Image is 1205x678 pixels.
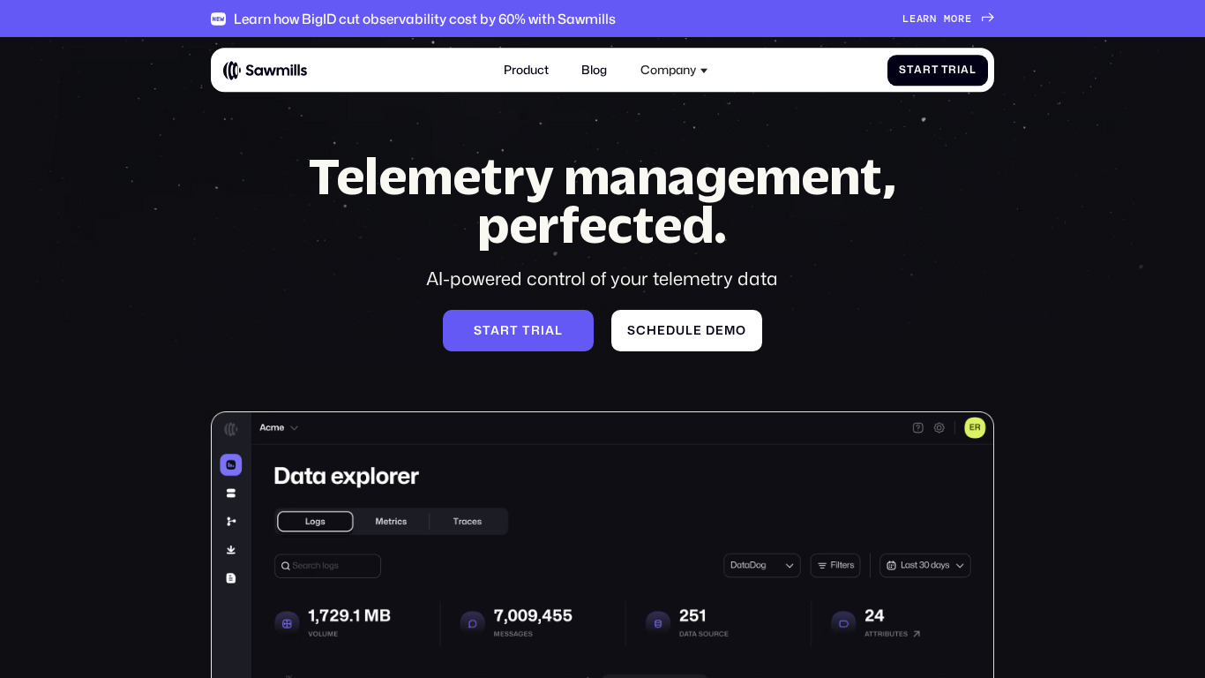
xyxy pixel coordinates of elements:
span: a [545,323,555,337]
span: n [930,12,937,25]
span: e [965,12,972,25]
span: L [902,12,909,25]
span: t [907,64,914,76]
a: Learnmore [902,12,994,25]
span: i [957,64,961,76]
span: r [500,323,510,337]
a: StartTrial [887,55,989,86]
span: o [736,323,746,337]
span: u [676,323,685,337]
div: Company [632,54,717,87]
span: l [555,323,563,337]
span: S [474,323,483,337]
span: r [531,323,541,337]
span: i [541,323,545,337]
a: Scheduledemo [611,310,762,351]
span: e [715,323,724,337]
span: e [657,323,666,337]
span: t [522,323,531,337]
h1: Telemetry management, perfected. [282,151,923,249]
span: r [958,12,965,25]
span: l [685,323,693,337]
span: a [490,323,500,337]
span: l [969,64,977,76]
div: Learn how BigID cut observability cost by 60% with Sawmills [234,11,616,26]
span: t [483,323,491,337]
a: Blog [573,54,616,87]
span: d [666,323,676,337]
span: S [899,64,907,76]
span: e [693,323,702,337]
div: AI-powered control of your telemetry data [282,267,923,292]
span: h [647,323,657,337]
span: o [951,12,958,25]
a: Product [494,54,557,87]
span: e [909,12,917,25]
span: c [636,323,647,337]
span: a [961,64,969,76]
div: Company [640,63,696,77]
span: m [724,323,736,337]
span: t [932,64,939,76]
span: r [923,12,930,25]
span: d [706,323,715,337]
span: T [941,64,948,76]
a: Starttrial [443,310,594,351]
span: S [627,323,636,337]
span: t [510,323,519,337]
span: m [944,12,951,25]
span: r [923,64,932,76]
span: a [917,12,924,25]
span: a [914,64,923,76]
span: r [948,64,957,76]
